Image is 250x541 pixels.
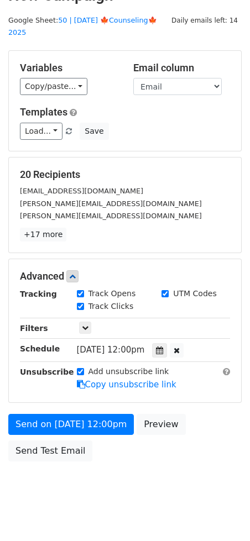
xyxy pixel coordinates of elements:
small: Google Sheet: [8,16,157,37]
strong: Tracking [20,290,57,298]
small: [EMAIL_ADDRESS][DOMAIN_NAME] [20,187,143,195]
button: Save [80,123,108,140]
iframe: Chat Widget [195,488,250,541]
h5: Variables [20,62,117,74]
label: Track Clicks [88,301,134,312]
label: UTM Codes [173,288,216,300]
small: [PERSON_NAME][EMAIL_ADDRESS][DOMAIN_NAME] [20,212,202,220]
h5: Email column [133,62,230,74]
strong: Filters [20,324,48,333]
label: Track Opens [88,288,136,300]
span: Daily emails left: 14 [168,14,242,27]
label: Add unsubscribe link [88,366,169,377]
a: Load... [20,123,62,140]
a: +17 more [20,228,66,241]
span: [DATE] 12:00pm [77,345,145,355]
a: Templates [20,106,67,118]
a: Daily emails left: 14 [168,16,242,24]
strong: Schedule [20,344,60,353]
a: Copy unsubscribe link [77,380,176,390]
a: 50 | [DATE] 🍁Counseling🍁 2025 [8,16,157,37]
small: [PERSON_NAME][EMAIL_ADDRESS][DOMAIN_NAME] [20,199,202,208]
h5: Advanced [20,270,230,282]
a: Copy/paste... [20,78,87,95]
h5: 20 Recipients [20,169,230,181]
strong: Unsubscribe [20,367,74,376]
a: Send on [DATE] 12:00pm [8,414,134,435]
a: Send Test Email [8,440,92,461]
a: Preview [137,414,185,435]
